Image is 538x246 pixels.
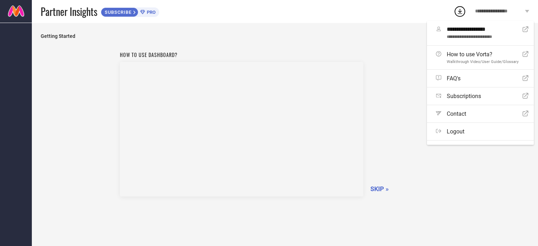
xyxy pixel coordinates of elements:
span: Walkthrough Video/User Guide/Glossary [447,59,519,64]
a: SUBSCRIBEPRO [101,6,159,17]
iframe: Workspace Section [120,62,363,196]
span: How to use Vorta? [447,51,519,58]
span: SUBSCRIBE [101,10,133,15]
span: SKIP » [370,185,389,193]
a: Subscriptions [427,87,534,105]
div: Open download list [453,5,466,18]
a: How to use Vorta?Walkthrough Video/User Guide/Glossary [427,46,534,69]
span: FAQ's [447,75,461,82]
span: Getting Started [41,33,529,39]
a: Contact [427,105,534,122]
h1: How to use dashboard? [120,51,363,58]
span: Partner Insights [41,4,97,19]
span: Contact [447,110,466,117]
span: Subscriptions [447,93,481,99]
a: FAQ's [427,70,534,87]
span: Logout [447,128,464,135]
span: PRO [145,10,156,15]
